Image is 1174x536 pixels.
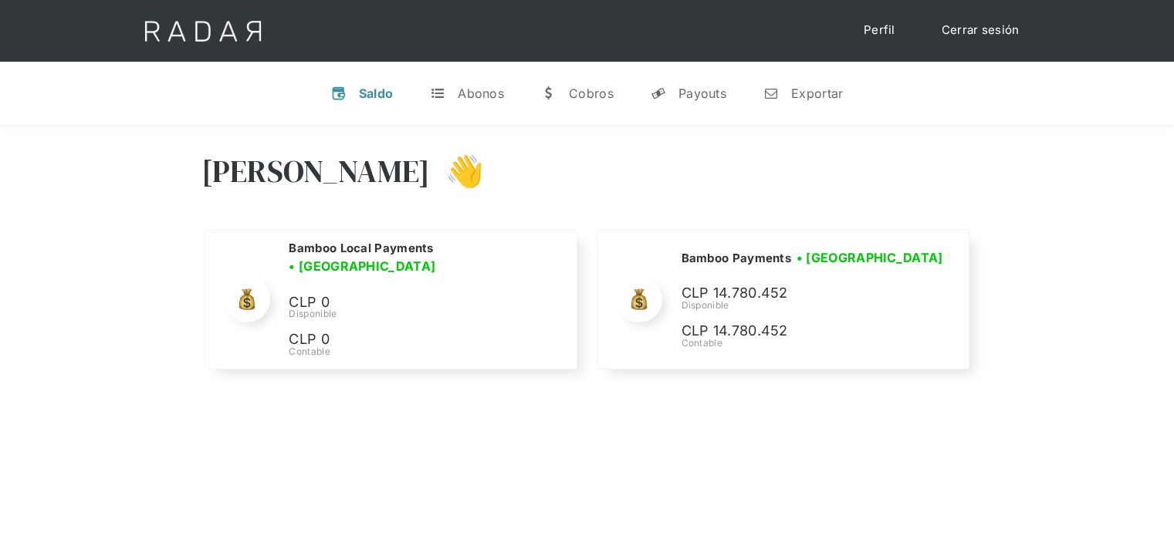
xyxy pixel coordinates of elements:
div: Exportar [791,86,843,101]
div: t [430,86,445,101]
div: Payouts [678,86,726,101]
div: Saldo [359,86,394,101]
p: CLP 0 [289,292,520,314]
div: Contable [681,336,948,350]
div: y [651,86,666,101]
p: CLP 14.780.452 [681,320,912,342]
div: Disponible [289,307,557,321]
a: Perfil [848,15,911,46]
h3: • [GEOGRAPHIC_DATA] [289,257,435,275]
p: CLP 0 [289,329,520,351]
h3: [PERSON_NAME] [201,152,431,190]
div: Disponible [681,298,948,312]
div: v [331,86,347,101]
a: Cerrar sesión [926,15,1035,46]
div: n [763,86,779,101]
div: Cobros [569,86,614,101]
div: Abonos [458,86,504,101]
p: CLP 14.780.452 [681,282,912,305]
div: w [541,86,557,101]
div: Contable [289,345,557,359]
h2: Bamboo Payments [681,251,791,266]
h3: • [GEOGRAPHIC_DATA] [797,248,943,267]
h2: Bamboo Local Payments [289,241,433,256]
h3: 👋 [430,152,484,190]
